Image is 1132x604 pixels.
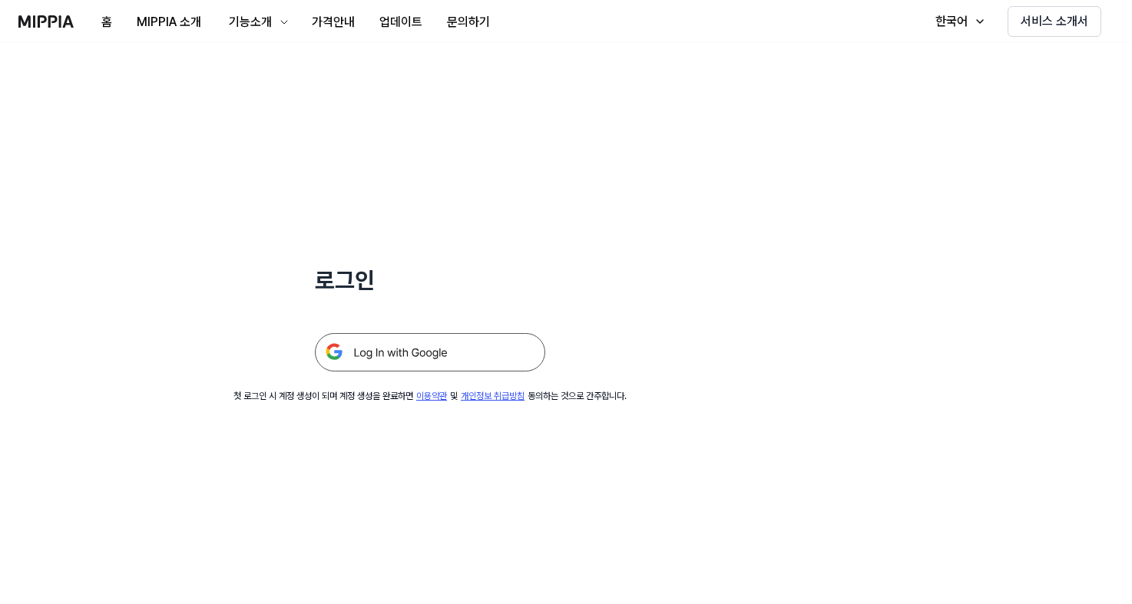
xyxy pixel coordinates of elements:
img: logo [18,15,74,28]
a: 이용약관 [416,391,447,401]
button: 문의하기 [435,7,502,38]
button: MIPPIA 소개 [124,7,213,38]
a: 개인정보 취급방침 [461,391,525,401]
button: 홈 [89,7,124,38]
button: 기능소개 [213,7,300,38]
h1: 로그인 [315,264,545,296]
div: 한국어 [932,12,971,31]
img: 구글 로그인 버튼 [315,333,545,371]
button: 한국어 [920,6,995,37]
div: 첫 로그인 시 계정 생성이 되며 계정 생성을 완료하면 및 동의하는 것으로 간주합니다. [233,390,627,403]
button: 서비스 소개서 [1008,6,1101,37]
a: 업데이트 [367,1,435,43]
button: 가격안내 [300,7,367,38]
button: 업데이트 [367,7,435,38]
div: 기능소개 [226,13,275,31]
